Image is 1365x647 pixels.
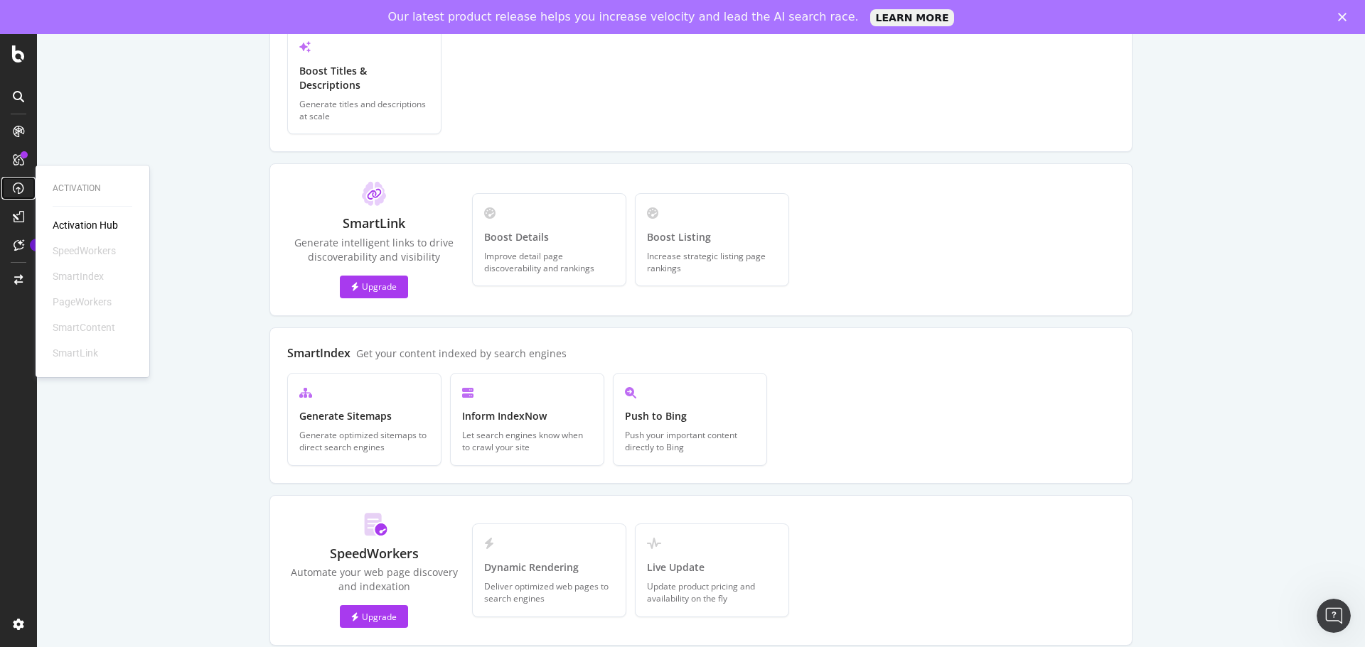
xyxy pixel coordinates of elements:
[287,27,441,134] a: Boost Titles & DescriptionsGenerate titles and descriptions at scale
[340,276,408,298] button: Upgrade
[388,10,859,24] div: Our latest product release helps you increase velocity and lead the AI search race.
[870,9,955,26] a: LEARN MORE
[647,560,777,575] div: Live Update
[484,250,614,274] div: Improve detail page discoverability and rankings
[53,218,118,232] a: Activation Hub
[462,429,592,453] div: Let search engines know when to crawl your site
[1317,599,1351,633] iframe: Intercom live chat
[299,98,429,122] div: Generate titles and descriptions at scale
[287,345,350,361] div: SmartIndex
[647,250,777,274] div: Increase strategic listing page rankings
[462,409,592,423] div: Inform IndexNow
[340,605,408,628] button: Upgrade
[53,269,104,283] div: SmartIndex
[647,580,777,604] div: Update product pricing and availability on the fly
[362,181,386,206] img: ClT5ayua.svg
[299,429,429,453] div: Generate optimized sitemaps to direct search engines
[343,214,405,233] div: SmartLink
[287,236,461,264] div: Generate intelligent links to drive discoverability and visibility
[1338,13,1352,21] div: Close
[450,373,604,466] a: Inform IndexNowLet search engines know when to crawl your site
[287,373,441,466] a: Generate SitemapsGenerate optimized sitemaps to direct search engines
[351,281,397,293] div: Upgrade
[299,409,429,423] div: Generate Sitemaps
[484,230,614,244] div: Boost Details
[613,373,767,466] a: Push to BingPush your important content directly to Bing
[625,409,755,423] div: Push to Bing
[356,347,567,360] div: Get your content indexed by search engines
[30,239,43,251] div: Tooltip anchor
[484,560,614,575] div: Dynamic Rendering
[351,611,397,623] div: Upgrade
[53,183,132,195] div: Activation
[53,346,98,360] div: SmartLink
[625,429,755,453] div: Push your important content directly to Bing
[647,230,777,244] div: Boost Listing
[299,64,429,92] div: Boost Titles & Descriptions
[53,295,112,309] div: PageWorkers
[330,545,419,563] div: SpeedWorkers
[53,244,116,258] div: SpeedWorkers
[484,580,614,604] div: Deliver optimized web pages to search engines
[287,565,461,594] div: Automate your web page discovery and indexation
[53,320,115,335] div: SmartContent
[360,513,387,536] img: BeK2xBaZ.svg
